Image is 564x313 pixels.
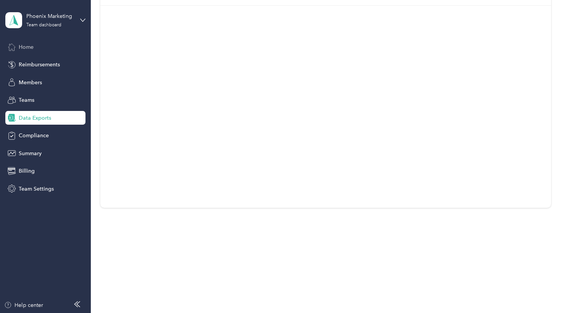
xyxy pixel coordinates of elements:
[4,301,43,309] button: Help center
[19,132,49,140] span: Compliance
[19,61,60,69] span: Reimbursements
[19,149,42,157] span: Summary
[19,167,35,175] span: Billing
[19,96,34,104] span: Teams
[19,43,34,51] span: Home
[19,114,51,122] span: Data Exports
[19,79,42,87] span: Members
[26,12,74,20] div: Phoenix Marketing
[26,23,61,27] div: Team dashboard
[19,185,54,193] span: Team Settings
[521,270,564,313] iframe: Everlance-gr Chat Button Frame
